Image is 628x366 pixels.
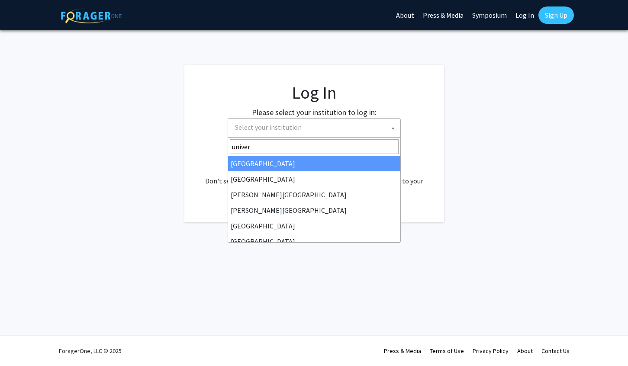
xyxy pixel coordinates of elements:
[202,155,427,196] div: No account? . Don't see your institution? about bringing ForagerOne to your institution.
[228,171,400,187] li: [GEOGRAPHIC_DATA]
[517,347,533,355] a: About
[202,82,427,103] h1: Log In
[384,347,421,355] a: Press & Media
[228,234,400,249] li: [GEOGRAPHIC_DATA]
[541,347,570,355] a: Contact Us
[228,202,400,218] li: [PERSON_NAME][GEOGRAPHIC_DATA]
[235,123,302,132] span: Select your institution
[228,118,401,138] span: Select your institution
[228,218,400,234] li: [GEOGRAPHIC_DATA]
[59,336,122,366] div: ForagerOne, LLC © 2025
[430,347,464,355] a: Terms of Use
[538,6,574,24] a: Sign Up
[473,347,509,355] a: Privacy Policy
[228,156,400,171] li: [GEOGRAPHIC_DATA]
[228,187,400,202] li: [PERSON_NAME][GEOGRAPHIC_DATA]
[61,8,122,23] img: ForagerOne Logo
[252,106,377,118] label: Please select your institution to log in:
[232,119,400,136] span: Select your institution
[230,139,399,154] input: Search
